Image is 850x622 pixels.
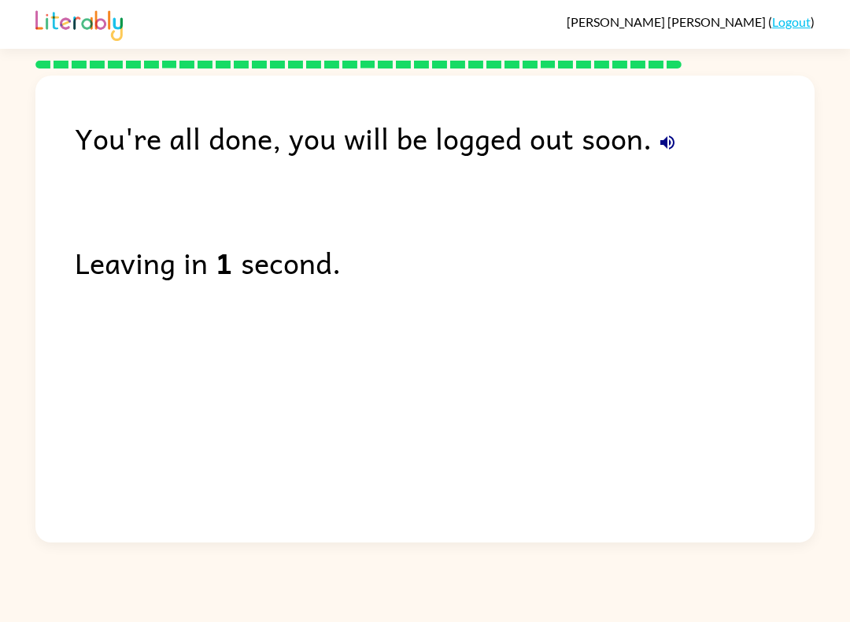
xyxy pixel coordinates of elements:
div: ( ) [567,14,815,29]
div: You're all done, you will be logged out soon. [75,115,815,161]
a: Logout [772,14,811,29]
img: Literably [35,6,123,41]
b: 1 [216,239,233,285]
div: Leaving in second. [75,239,815,285]
span: [PERSON_NAME] [PERSON_NAME] [567,14,768,29]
